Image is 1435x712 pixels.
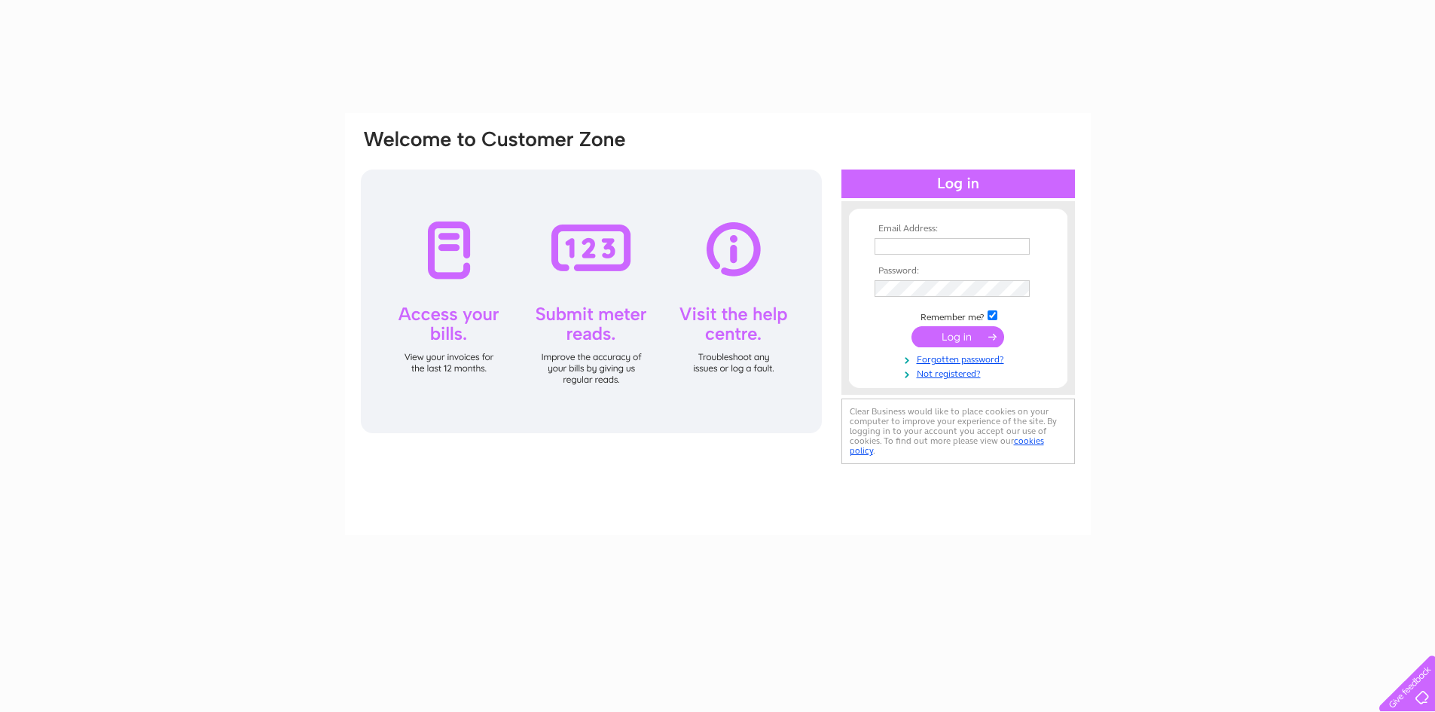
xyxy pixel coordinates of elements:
[841,399,1075,464] div: Clear Business would like to place cookies on your computer to improve your experience of the sit...
[911,326,1004,347] input: Submit
[875,351,1046,365] a: Forgotten password?
[871,266,1046,277] th: Password:
[871,308,1046,323] td: Remember me?
[871,224,1046,234] th: Email Address:
[875,365,1046,380] a: Not registered?
[850,435,1044,456] a: cookies policy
